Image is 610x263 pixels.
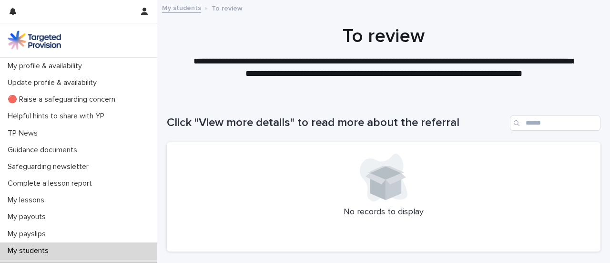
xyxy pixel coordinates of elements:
[4,112,112,121] p: Helpful hints to share with YP
[8,31,61,50] img: M5nRWzHhSzIhMunXDL62
[4,179,100,188] p: Complete a lesson report
[4,78,104,87] p: Update profile & availability
[4,62,90,71] p: My profile & availability
[4,230,53,239] p: My payslips
[4,129,45,138] p: TP News
[162,2,201,13] a: My students
[4,162,96,171] p: Safeguarding newsletter
[167,25,600,48] h1: To review
[4,246,56,255] p: My students
[212,2,243,13] p: To review
[4,146,85,155] p: Guidance documents
[4,196,52,205] p: My lessons
[167,116,506,130] h1: Click "View more details" to read more about the referral
[510,116,600,131] input: Search
[4,212,53,221] p: My payouts
[4,95,123,104] p: 🔴 Raise a safeguarding concern
[178,207,589,218] p: No records to display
